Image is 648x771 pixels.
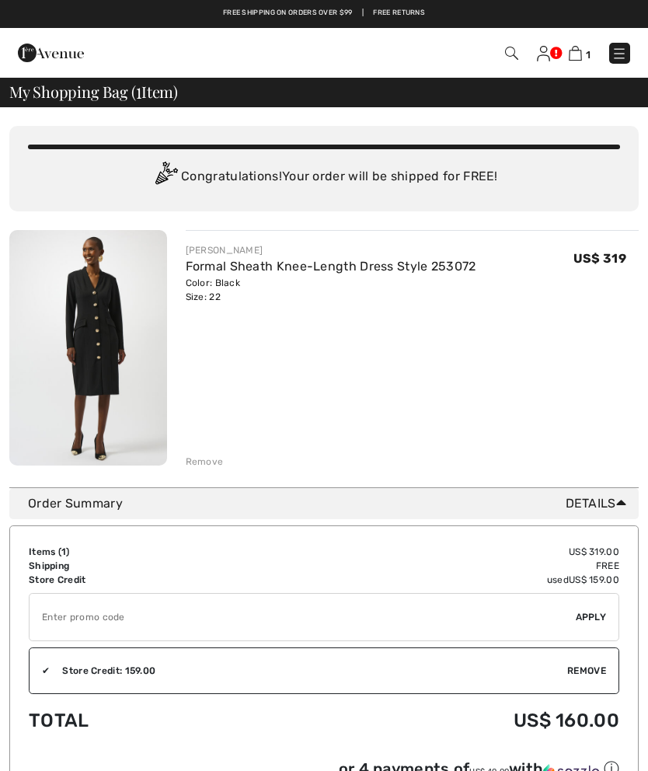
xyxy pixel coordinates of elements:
[586,49,591,61] span: 1
[29,559,243,573] td: Shipping
[186,243,476,257] div: [PERSON_NAME]
[150,162,181,193] img: Congratulation2.svg
[28,494,632,513] div: Order Summary
[362,8,364,19] span: |
[611,46,627,61] img: Menu
[29,573,243,587] td: Store Credit
[18,44,84,59] a: 1ère Avenue
[576,610,607,624] span: Apply
[186,455,224,469] div: Remove
[566,494,632,513] span: Details
[243,559,619,573] td: Free
[243,573,619,587] td: used
[243,694,619,747] td: US$ 160.00
[569,574,619,585] span: US$ 159.00
[9,230,167,466] img: Formal Sheath Knee-Length Dress Style 253072
[29,694,243,747] td: Total
[9,84,178,99] span: My Shopping Bag ( Item)
[28,162,620,193] div: Congratulations! Your order will be shipped for FREE!
[569,44,591,62] a: 1
[186,276,476,304] div: Color: Black Size: 22
[18,37,84,68] img: 1ère Avenue
[537,46,550,61] img: My Info
[243,545,619,559] td: US$ 319.00
[136,80,141,100] span: 1
[50,664,567,678] div: Store Credit: 159.00
[567,664,606,678] span: Remove
[569,46,582,61] img: Shopping Bag
[573,251,626,266] span: US$ 319
[61,546,66,557] span: 1
[505,47,518,60] img: Search
[30,664,50,678] div: ✔
[30,594,576,640] input: Promo code
[29,545,243,559] td: Items ( )
[223,8,353,19] a: Free shipping on orders over $99
[186,259,476,274] a: Formal Sheath Knee-Length Dress Style 253072
[373,8,425,19] a: Free Returns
